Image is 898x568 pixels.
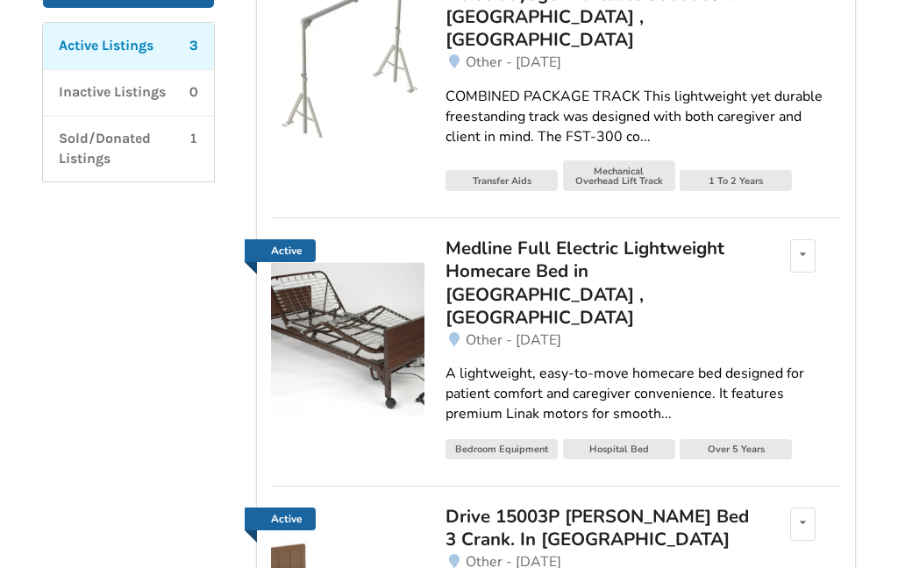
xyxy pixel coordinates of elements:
a: Active [245,508,316,530]
div: Medline Full Electric Lightweight Homecare Bed in [GEOGRAPHIC_DATA] , [GEOGRAPHIC_DATA] [445,237,752,330]
a: Other - [DATE] [445,330,840,351]
div: COMBINED PACKAGE TRACK This lightweight yet durable freestanding track was designed with both car... [445,87,840,147]
p: Inactive Listings [59,82,166,103]
a: Active [245,239,316,262]
a: Medline Full Electric Lightweight Homecare Bed in [GEOGRAPHIC_DATA] , [GEOGRAPHIC_DATA] [445,239,752,330]
a: Other - [DATE] [445,52,840,73]
p: Active Listings [59,36,153,56]
img: bedroom equipment-medline full electric lightweight homecare bed in qualicum , vancouver island [271,262,424,415]
a: Drive 15003P [PERSON_NAME] Bed 3 Crank. In [GEOGRAPHIC_DATA] [445,508,752,551]
div: Bedroom Equipment [445,439,558,460]
div: Over 5 Years [680,439,792,460]
span: Other - [DATE] [466,53,561,72]
div: Hospital Bed [563,439,675,460]
div: Drive 15003P [PERSON_NAME] Bed 3 Crank. In [GEOGRAPHIC_DATA] [445,505,752,551]
p: Sold/Donated Listings [59,129,190,169]
div: 1 To 2 Years [680,170,792,191]
a: A lightweight, easy-to-move homecare bed designed for patient comfort and caregiver convenience. ... [445,350,840,438]
a: Bedroom EquipmentHospital BedOver 5 Years [445,438,840,465]
div: A lightweight, easy-to-move homecare bed designed for patient comfort and caregiver convenience. ... [445,364,840,424]
p: 1 [189,129,198,169]
p: 0 [189,82,198,103]
p: 3 [189,36,198,56]
span: Other - [DATE] [466,330,561,350]
a: Transfer AidsMechanical Overhead Lift Track1 To 2 Years [445,160,840,195]
a: COMBINED PACKAGE TRACK This lightweight yet durable freestanding track was designed with both car... [445,73,840,161]
div: Mechanical Overhead Lift Track [563,160,675,191]
a: Active [271,239,424,415]
div: Transfer Aids [445,170,558,191]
